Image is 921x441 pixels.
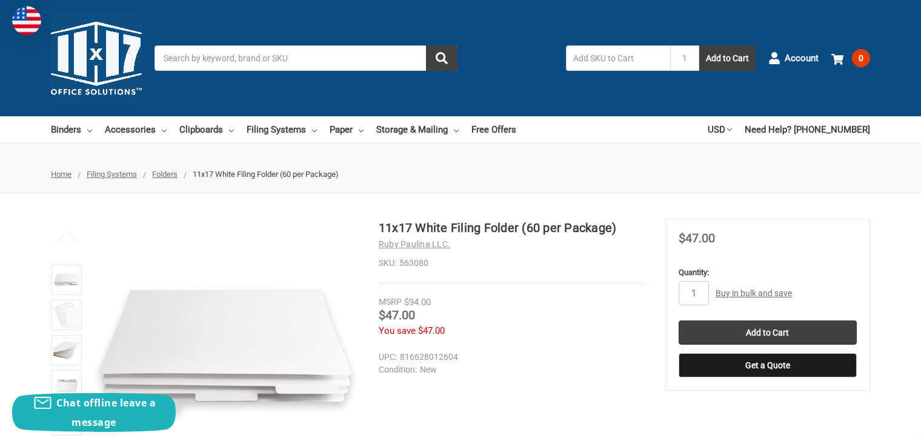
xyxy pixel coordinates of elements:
img: duty and tax information for United States [12,6,41,35]
img: 11x17 White Filing Folder (60 per Package) [53,372,80,399]
a: Home [51,170,71,179]
img: 11x17 White Filing Folder (60 per Package) [53,302,80,328]
a: Accessories [105,116,167,143]
span: Chat offline leave a message [56,396,156,429]
a: Paper [330,116,364,143]
span: 0 [852,49,870,67]
button: Add to Cart [699,45,756,71]
img: 11”x17” Filing Folders (563047) Manila [53,337,80,363]
button: Get a Quote [679,353,857,377]
dt: SKU: [379,257,396,270]
img: 11x17 White Filing Folder (60 per Package) [53,267,80,293]
a: Free Offers [471,116,516,143]
dd: 563080 [379,257,645,270]
a: Clipboards [179,116,234,143]
a: Account [768,42,819,74]
a: Filing Systems [87,170,137,179]
a: 0 [831,42,870,74]
input: Search by keyword, brand or SKU [155,45,457,71]
input: Add SKU to Cart [566,45,670,71]
input: Add to Cart [679,320,857,345]
h1: 11x17 White Filing Folder (60 per Package) [379,219,645,237]
span: 11x17 White Filing Folder (60 per Package) [193,170,339,179]
dd: New [379,363,640,376]
a: Buy in bulk and save [716,288,792,298]
span: You save [379,325,416,336]
img: 11x17.com [51,13,142,104]
dt: Condition: [379,363,417,376]
a: Need Help? [PHONE_NUMBER] [745,116,870,143]
a: Ruby Paulina LLC. [379,239,450,249]
a: Folders [152,170,178,179]
div: MSRP [379,296,402,308]
dd: 816628012604 [379,351,640,363]
button: Previous [48,225,85,249]
button: Chat offline leave a message [12,393,176,432]
span: $47.00 [679,231,715,245]
label: Quantity: [679,267,857,279]
a: Storage & Mailing [376,116,459,143]
span: $47.00 [379,308,415,322]
dt: UPC: [379,351,397,363]
span: Account [785,51,819,65]
span: $47.00 [418,325,445,336]
a: Filing Systems [247,116,317,143]
a: Binders [51,116,92,143]
span: $94.00 [404,297,431,308]
a: USD [708,116,732,143]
